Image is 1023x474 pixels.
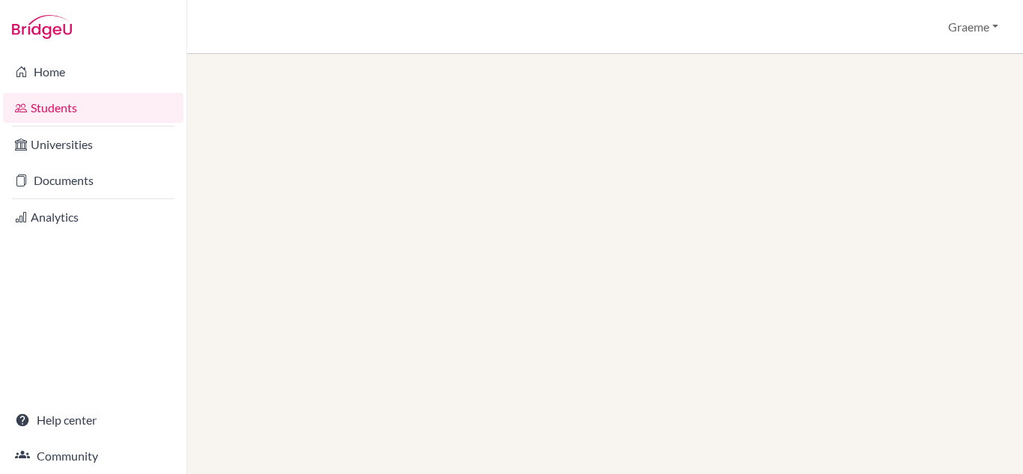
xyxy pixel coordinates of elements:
a: Students [3,93,183,123]
button: Graeme [941,13,1005,41]
a: Universities [3,130,183,159]
a: Community [3,441,183,471]
a: Help center [3,405,183,435]
a: Analytics [3,202,183,232]
a: Home [3,57,183,87]
img: Bridge-U [12,15,72,39]
a: Documents [3,165,183,195]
